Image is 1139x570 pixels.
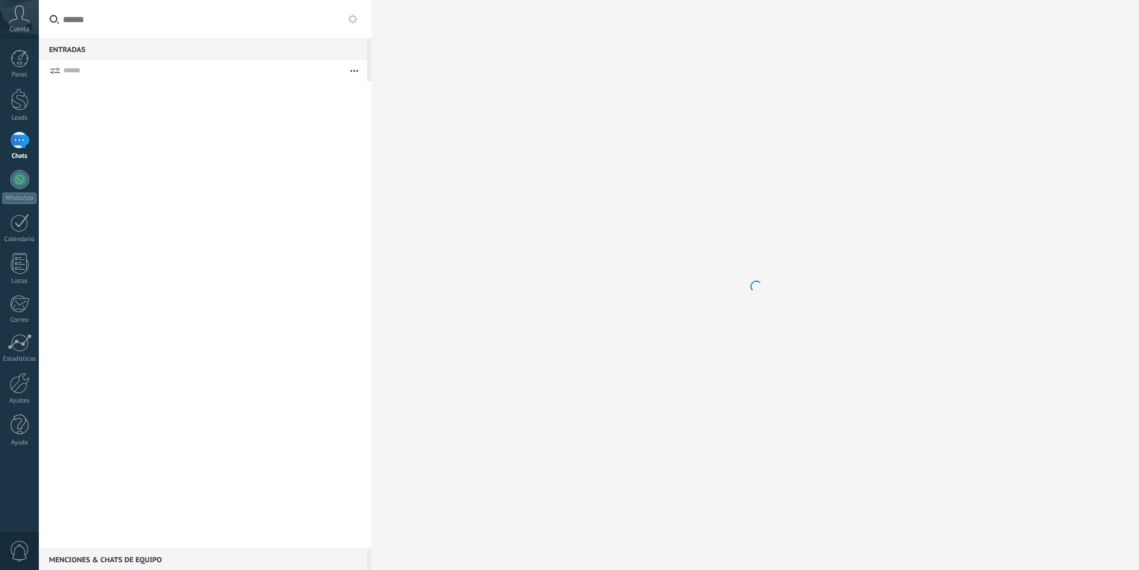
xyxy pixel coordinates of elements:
div: Chats [2,153,37,160]
div: Menciones & Chats de equipo [39,548,367,570]
div: Leads [2,114,37,122]
div: Estadísticas [2,355,37,363]
div: Panel [2,71,37,79]
button: Más [341,60,367,81]
div: Listas [2,278,37,285]
div: Entradas [39,38,367,60]
div: Calendario [2,236,37,243]
div: Ajustes [2,397,37,405]
div: WhatsApp [2,193,36,204]
div: Correo [2,316,37,324]
span: Cuenta [10,26,29,33]
div: Ayuda [2,439,37,447]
